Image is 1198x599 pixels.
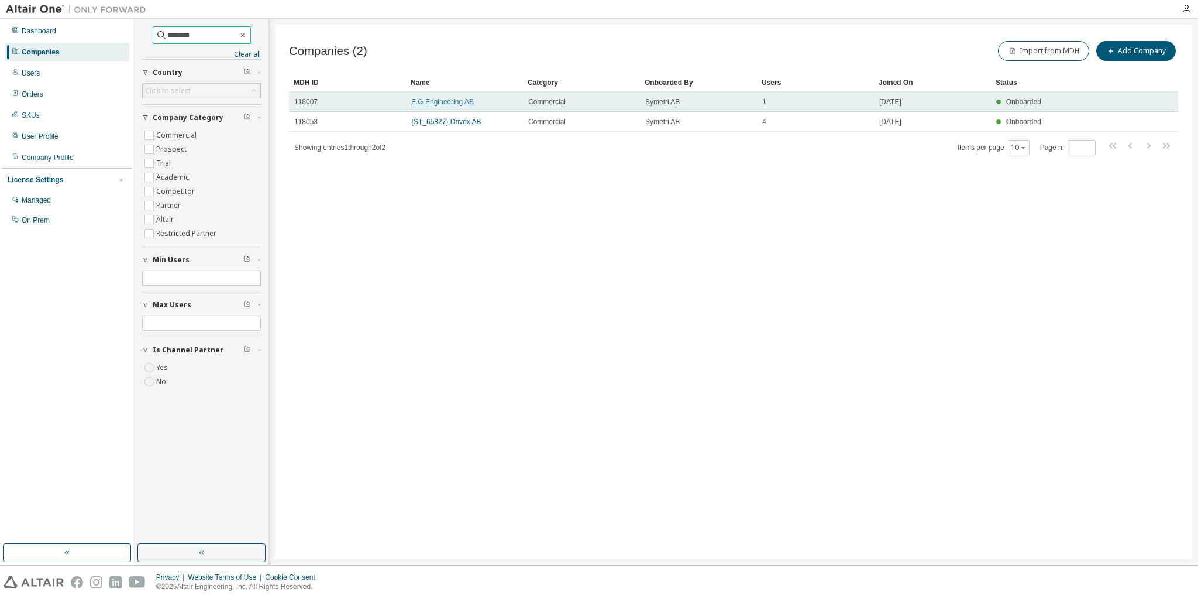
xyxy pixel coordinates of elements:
[156,156,173,170] label: Trial
[22,196,51,205] div: Managed
[156,198,183,213] label: Partner
[762,117,766,126] span: 4
[109,576,122,588] img: linkedin.svg
[1011,143,1027,152] button: 10
[156,170,191,184] label: Academic
[71,576,83,588] img: facebook.svg
[142,292,261,318] button: Max Users
[156,375,168,389] label: No
[156,227,219,241] label: Restricted Partner
[998,41,1089,61] button: Import from MDH
[879,117,901,126] span: [DATE]
[528,73,635,92] div: Category
[1006,98,1041,106] span: Onboarded
[156,361,170,375] label: Yes
[243,345,250,355] span: Clear filter
[153,255,190,265] span: Min Users
[143,84,260,98] div: Click to select
[958,140,1030,155] span: Items per page
[22,111,40,120] div: SKUs
[762,97,766,107] span: 1
[879,97,901,107] span: [DATE]
[90,576,102,588] img: instagram.svg
[243,68,250,77] span: Clear filter
[22,132,58,141] div: User Profile
[188,573,265,582] div: Website Terms of Use
[265,573,322,582] div: Cookie Consent
[142,60,261,85] button: Country
[8,175,63,184] div: License Settings
[1040,140,1096,155] span: Page n.
[22,215,50,225] div: On Prem
[142,50,261,59] a: Clear all
[243,300,250,310] span: Clear filter
[129,576,146,588] img: youtube.svg
[22,69,40,78] div: Users
[156,573,188,582] div: Privacy
[294,97,318,107] span: 118007
[243,113,250,122] span: Clear filter
[6,4,152,15] img: Altair One
[289,45,367,58] span: Companies (2)
[645,117,680,126] span: Symetri AB
[879,73,986,92] div: Joined On
[142,337,261,363] button: Is Channel Partner
[153,300,191,310] span: Max Users
[645,73,752,92] div: Onboarded By
[294,143,385,152] span: Showing entries 1 through 2 of 2
[411,118,481,126] a: {ST_65827} Drivex AB
[22,153,74,162] div: Company Profile
[645,97,680,107] span: Symetri AB
[156,184,197,198] label: Competitor
[528,117,566,126] span: Commercial
[294,73,401,92] div: MDH ID
[153,113,223,122] span: Company Category
[762,73,869,92] div: Users
[156,582,322,592] p: © 2025 Altair Engineering, Inc. All Rights Reserved.
[1096,41,1176,61] button: Add Company
[1006,118,1041,126] span: Onboarded
[294,117,318,126] span: 118053
[22,26,56,36] div: Dashboard
[156,213,176,227] label: Altair
[22,47,60,57] div: Companies
[243,255,250,265] span: Clear filter
[411,98,474,106] a: E.G Engineering AB
[156,142,189,156] label: Prospect
[145,86,191,95] div: Click to select
[156,128,199,142] label: Commercial
[22,90,43,99] div: Orders
[153,345,223,355] span: Is Channel Partner
[996,73,1108,92] div: Status
[142,105,261,131] button: Company Category
[411,73,518,92] div: Name
[4,576,64,588] img: altair_logo.svg
[153,68,183,77] span: Country
[528,97,566,107] span: Commercial
[142,247,261,273] button: Min Users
